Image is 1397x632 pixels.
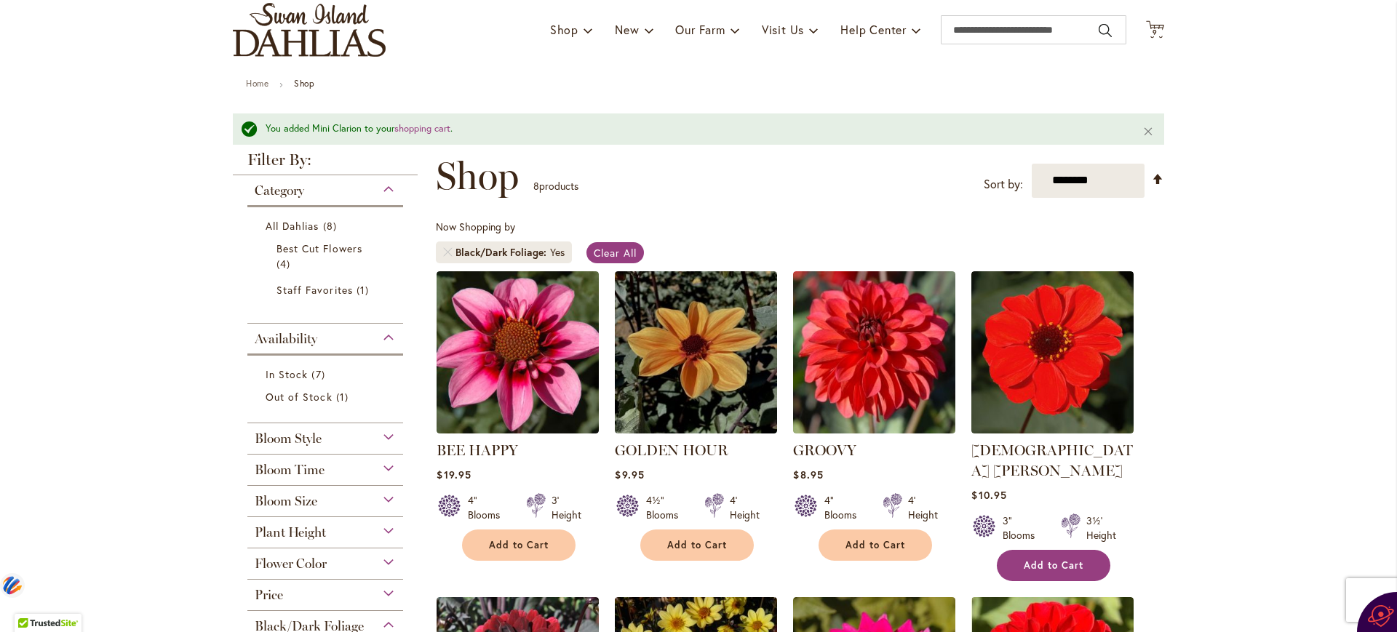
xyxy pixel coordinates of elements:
[793,423,955,436] a: GROOVY
[984,171,1023,198] label: Sort by:
[336,389,352,404] span: 1
[266,219,319,233] span: All Dahlias
[667,539,727,551] span: Add to Cart
[437,271,599,433] img: BEE HAPPY
[255,587,283,603] span: Price
[437,423,599,436] a: BEE HAPPY
[730,493,760,522] div: 4' Height
[246,78,268,89] a: Home
[276,241,362,255] span: Best Cut Flowers
[550,245,565,260] div: Yes
[255,556,327,572] span: Flower Color
[840,22,907,37] span: Help Center
[1153,28,1158,37] span: 9
[462,529,576,561] button: Add to Cart
[255,331,317,347] span: Availability
[793,271,955,433] img: GROOVY
[276,256,294,271] span: 4
[1024,559,1083,572] span: Add to Cart
[793,441,856,459] a: GROOVY
[675,22,725,37] span: Our Farm
[640,529,754,561] button: Add to Cart
[615,22,639,37] span: New
[323,218,341,233] span: 8
[455,245,550,260] span: Black/Dark Foliage
[552,493,581,522] div: 3' Height
[533,175,578,198] p: products
[276,283,353,297] span: Staff Favorites
[762,22,804,37] span: Visit Us
[615,271,777,433] img: Golden Hour
[586,242,644,263] a: Clear All
[276,282,378,297] a: Staff Favorites
[255,431,322,447] span: Bloom Style
[824,493,865,522] div: 4" Blooms
[266,218,389,233] a: All Dahlias
[255,462,325,478] span: Bloom Time
[437,441,518,459] a: BEE HAPPY
[971,488,1006,502] span: $10.95
[594,246,637,260] span: Clear All
[819,529,932,561] button: Add to Cart
[233,152,418,175] strong: Filter By:
[615,423,777,436] a: Golden Hour
[997,550,1110,581] button: Add to Cart
[971,423,1134,436] a: JAPANESE BISHOP
[533,179,539,193] span: 8
[311,367,328,382] span: 7
[550,22,578,37] span: Shop
[266,367,389,382] a: In Stock 7
[489,539,549,551] span: Add to Cart
[266,122,1121,136] div: You added Mini Clarion to your .
[437,468,471,481] span: $19.95
[276,241,378,271] a: Best Cut Flowers
[357,282,373,297] span: 1
[468,493,509,522] div: 4" Blooms
[255,524,326,540] span: Plant Height
[294,78,314,89] strong: Shop
[971,441,1133,479] a: [DEMOGRAPHIC_DATA] [PERSON_NAME]
[443,248,452,257] a: Remove Black/Dark Foliage Yes
[11,580,52,621] iframe: Launch Accessibility Center
[1086,513,1116,543] div: 3½' Height
[266,367,308,381] span: In Stock
[255,493,317,509] span: Bloom Size
[436,220,515,233] span: Now Shopping by
[908,493,938,522] div: 4' Height
[266,390,333,404] span: Out of Stock
[394,122,450,135] a: shopping cart
[845,539,905,551] span: Add to Cart
[1146,20,1164,40] button: 9
[255,183,304,199] span: Category
[971,271,1134,433] img: JAPANESE BISHOP
[233,3,386,57] a: store logo
[436,154,519,198] span: Shop
[615,441,728,459] a: GOLDEN HOUR
[615,468,644,481] span: $9.95
[266,389,389,404] a: Out of Stock 1
[1003,513,1043,543] div: 3" Blooms
[646,493,687,522] div: 4½" Blooms
[793,468,823,481] span: $8.95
